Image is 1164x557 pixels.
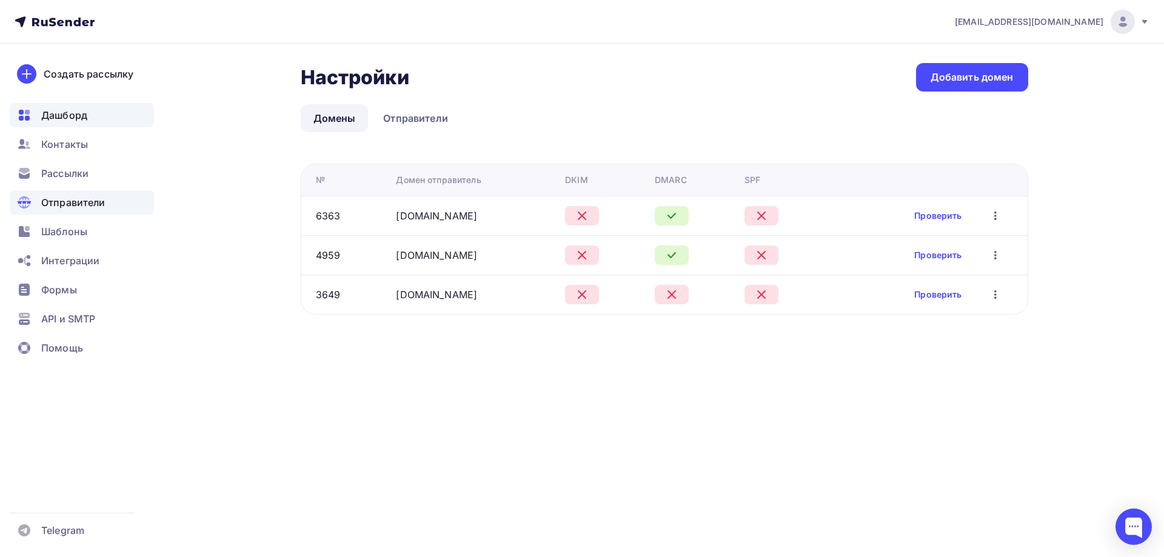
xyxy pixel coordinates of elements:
span: Отправители [41,195,105,210]
span: Telegram [41,523,84,538]
div: 3649 [316,287,341,302]
a: Рассылки [10,161,154,185]
a: Дашборд [10,103,154,127]
a: Домены [301,104,369,132]
a: [DOMAIN_NAME] [396,289,477,301]
a: [EMAIL_ADDRESS][DOMAIN_NAME] [955,10,1149,34]
span: Шаблоны [41,224,87,239]
a: Проверить [914,289,962,301]
span: Рассылки [41,166,89,181]
a: [DOMAIN_NAME] [396,249,477,261]
a: Шаблоны [10,219,154,244]
a: Проверить [914,210,962,222]
span: Интеграции [41,253,99,268]
a: Отправители [370,104,461,132]
div: 4959 [316,248,341,262]
a: Контакты [10,132,154,156]
a: Отправители [10,190,154,215]
a: Проверить [914,249,962,261]
span: [EMAIL_ADDRESS][DOMAIN_NAME] [955,16,1103,28]
div: Домен отправитель [396,174,481,186]
span: Помощь [41,341,83,355]
div: DKIM [565,174,588,186]
a: [DOMAIN_NAME] [396,210,477,222]
div: 6363 [316,208,341,223]
div: № [316,174,325,186]
a: Формы [10,278,154,302]
div: SPF [744,174,760,186]
span: Дашборд [41,108,87,122]
div: Создать рассылку [44,67,133,81]
span: Контакты [41,137,88,152]
div: DMARC [655,174,687,186]
span: Формы [41,282,77,297]
h2: Настройки [301,65,409,90]
div: Добавить домен [931,70,1014,84]
span: API и SMTP [41,312,95,326]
